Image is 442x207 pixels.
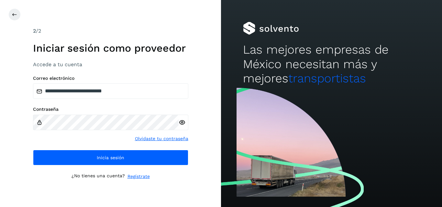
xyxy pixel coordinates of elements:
p: ¿No tienes una cuenta? [72,173,125,180]
a: Regístrate [127,173,150,180]
a: Olvidaste tu contraseña [135,135,188,142]
span: 2 [33,28,36,34]
button: Inicia sesión [33,150,188,165]
h3: Accede a tu cuenta [33,61,188,67]
label: Correo electrónico [33,76,188,81]
h1: Iniciar sesión como proveedor [33,42,188,54]
div: /2 [33,27,188,35]
label: Contraseña [33,107,188,112]
span: transportistas [288,71,366,85]
span: Inicia sesión [97,155,124,160]
h2: Las mejores empresas de México necesitan más y mejores [243,43,420,86]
